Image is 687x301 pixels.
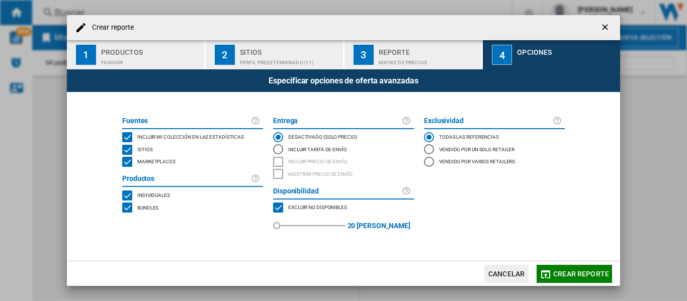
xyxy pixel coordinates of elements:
[354,45,374,65] div: 3
[553,270,609,278] span: Crear reporte
[288,170,353,177] span: Mostrar precio de envío
[273,185,402,197] label: Disponibilidad
[137,133,244,140] span: Incluir mi colección en las estadísticas
[101,55,200,65] div: Fashion
[288,203,347,210] span: Excluir no disponibles
[137,191,170,198] span: Individuales
[424,115,553,127] label: Exclusividad
[240,55,339,65] div: Perfil predeterminado (11)
[424,156,565,168] md-radio-button: Vendido por varios retailers
[600,22,612,34] ng-md-icon: getI18NText('BUTTONS.CLOSE_DIALOG')
[122,189,263,202] md-checkbox: SINGLE
[215,45,235,65] div: 2
[273,156,414,168] md-checkbox: INCLUDE DELIVERY PRICE
[277,214,346,238] md-slider: red
[492,45,512,65] div: 4
[273,168,414,180] md-checkbox: SHOW DELIVERY PRICE
[345,40,483,69] button: 3 Reporte Matriz de precios
[67,69,620,92] div: Especificar opciones de oferta avanzadas
[122,156,263,168] md-checkbox: MARKETPLACES
[240,44,339,55] div: Sitios
[424,131,565,143] md-radio-button: Todas las referencias
[273,115,402,127] label: Entrega
[76,45,96,65] div: 1
[517,44,616,55] div: Opciones
[483,40,620,69] button: 4 Opciones
[273,131,414,143] md-radio-button: DESACTIVADO (solo precio)
[137,204,158,211] span: Bundles
[379,44,478,55] div: Reporte
[122,202,263,214] md-checkbox: BUNDLES
[273,202,414,214] md-checkbox: MARKETPLACES
[122,131,263,144] md-checkbox: INCLUDE MY SITE
[122,173,251,185] label: Productos
[424,143,565,155] md-radio-button: Vendido por un solo retailer
[596,18,616,38] button: getI18NText('BUTTONS.CLOSE_DIALOG')
[137,157,176,164] span: Marketplaces
[288,157,348,164] span: Incluir precio de envío
[101,44,200,55] div: Productos
[273,143,414,155] md-radio-button: Incluir tarifa de envío
[537,265,612,283] button: Crear reporte
[122,115,251,127] label: Fuentes
[137,145,152,152] span: Sitios
[379,55,478,65] div: Matriz de precios
[122,143,263,156] md-checkbox: SITES
[87,23,134,33] h4: Crear reporte
[484,265,529,283] button: Cancelar
[348,214,410,238] label: 20 [PERSON_NAME]
[67,40,205,69] button: 1 Productos Fashion
[206,40,344,69] button: 2 Sitios Perfil predeterminado (11)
